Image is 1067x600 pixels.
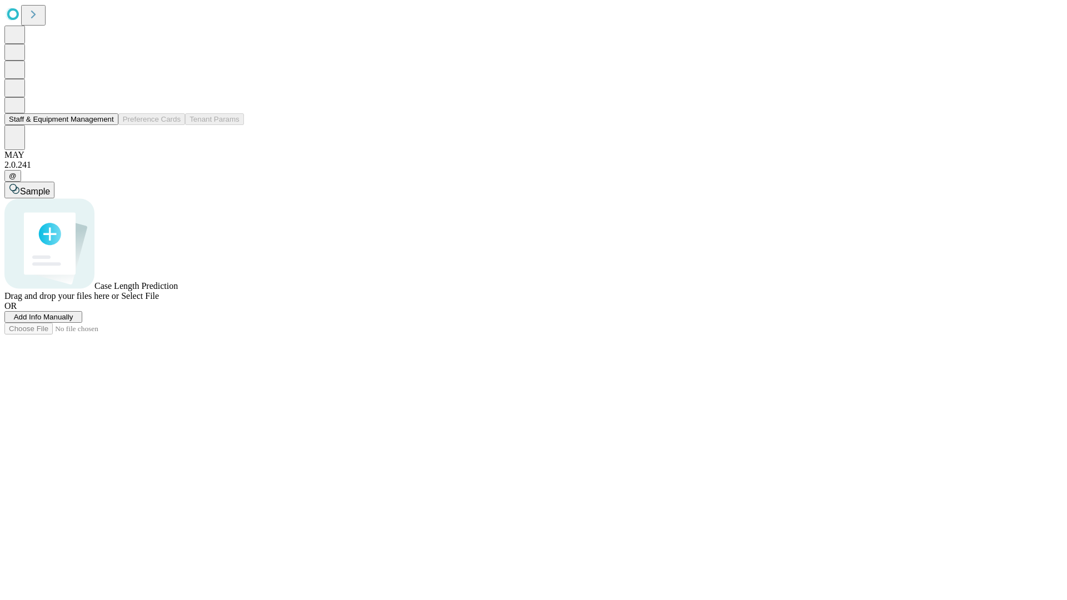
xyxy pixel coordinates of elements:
button: Preference Cards [118,113,185,125]
button: Sample [4,182,54,198]
span: Sample [20,187,50,196]
button: Add Info Manually [4,311,82,323]
button: Tenant Params [185,113,244,125]
div: 2.0.241 [4,160,1063,170]
span: Add Info Manually [14,313,73,321]
button: Staff & Equipment Management [4,113,118,125]
span: OR [4,301,17,311]
span: Select File [121,291,159,301]
span: Drag and drop your files here or [4,291,119,301]
div: MAY [4,150,1063,160]
button: @ [4,170,21,182]
span: @ [9,172,17,180]
span: Case Length Prediction [94,281,178,291]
